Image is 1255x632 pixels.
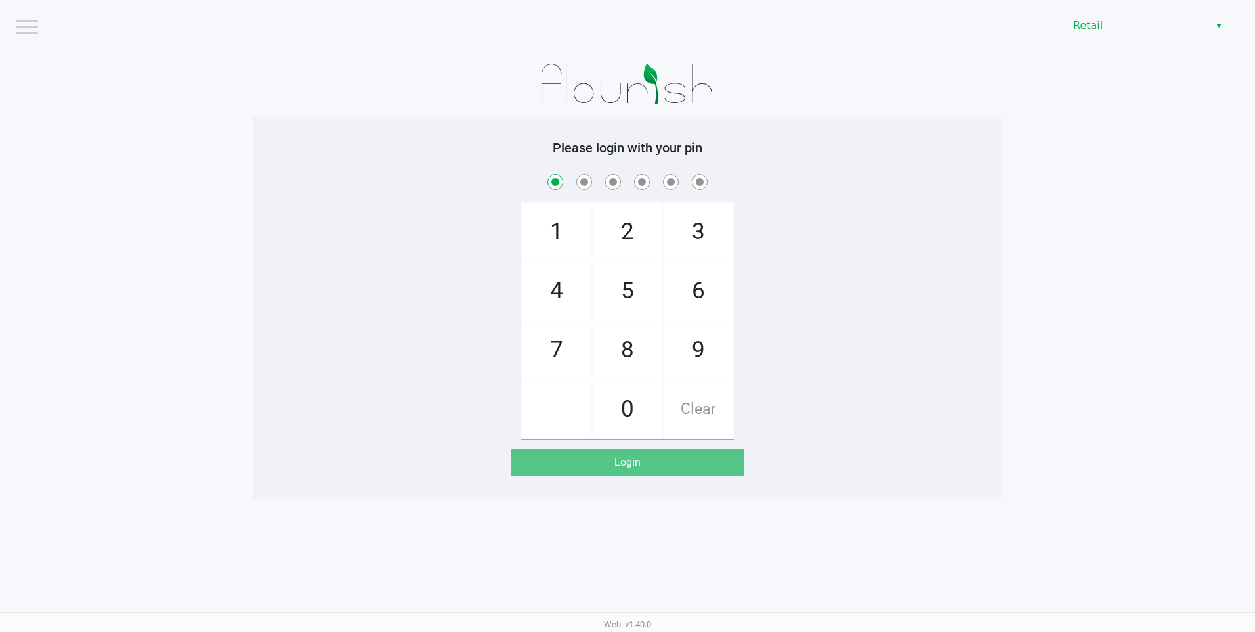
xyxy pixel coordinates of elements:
span: 0 [593,380,662,438]
span: 1 [522,203,591,261]
span: 7 [522,321,591,379]
span: 5 [593,262,662,320]
span: 4 [522,262,591,320]
span: 9 [664,321,733,379]
span: Web: v1.40.0 [604,620,651,629]
span: 3 [664,203,733,261]
span: 6 [664,262,733,320]
button: Select [1209,14,1228,37]
h5: Please login with your pin [263,140,992,156]
span: 8 [593,321,662,379]
span: 2 [593,203,662,261]
span: Clear [664,380,733,438]
span: Retail [1073,18,1201,34]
